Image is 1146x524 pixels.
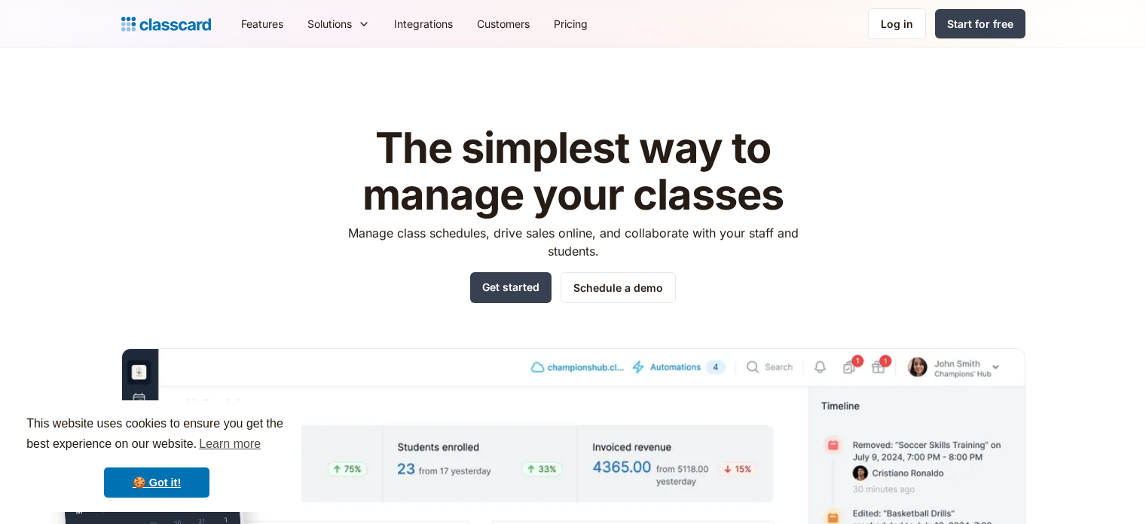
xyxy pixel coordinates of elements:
[295,7,382,41] div: Solutions
[334,125,812,218] h1: The simplest way to manage your classes
[470,272,552,303] a: Get started
[382,7,465,41] a: Integrations
[229,7,295,41] a: Features
[12,400,301,512] div: cookieconsent
[935,9,1025,38] a: Start for free
[947,16,1013,32] div: Start for free
[561,272,676,303] a: Schedule a demo
[197,433,263,455] a: learn more about cookies
[542,7,600,41] a: Pricing
[465,7,542,41] a: Customers
[881,16,913,32] div: Log in
[104,467,209,498] a: dismiss cookie message
[868,8,926,39] a: Log in
[334,224,812,260] p: Manage class schedules, drive sales online, and collaborate with your staff and students.
[26,415,287,455] span: This website uses cookies to ensure you get the best experience on our website.
[307,16,352,32] div: Solutions
[121,14,211,35] a: home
